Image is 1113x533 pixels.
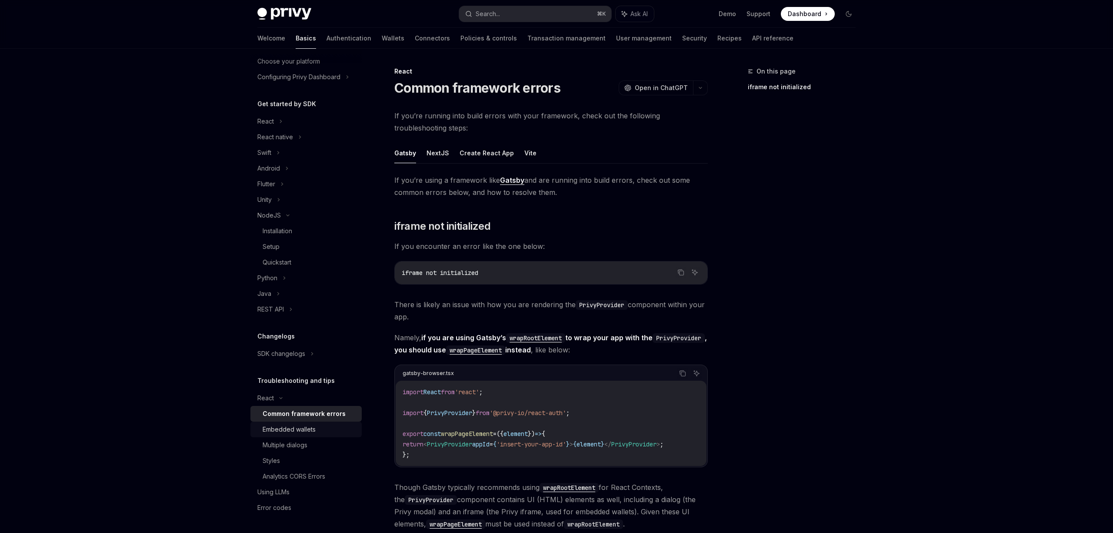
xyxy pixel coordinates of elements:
[263,440,307,450] div: Multiple dialogs
[382,28,404,49] a: Wallets
[842,7,856,21] button: Toggle dark mode
[524,143,537,163] button: Vite
[296,28,316,49] a: Basics
[263,456,280,466] div: Styles
[250,255,362,270] a: Quickstart
[426,520,485,529] code: wrapPageElement
[535,430,542,438] span: =>
[719,10,736,18] a: Demo
[250,422,362,437] a: Embedded wallets
[576,440,601,448] span: element
[250,239,362,255] a: Setup
[394,219,490,233] span: iframe not initialized
[257,210,281,221] div: NodeJS
[257,28,285,49] a: Welcome
[459,6,611,22] button: Search...⌘K
[689,267,700,278] button: Ask AI
[263,471,325,482] div: Analytics CORS Errors
[503,430,528,438] span: element
[257,503,291,513] div: Error codes
[601,440,604,448] span: }
[403,368,454,379] div: gatsby-browser.tsx
[257,349,305,359] div: SDK changelogs
[257,163,280,174] div: Android
[656,440,660,448] span: >
[675,267,686,278] button: Copy the contents from the code block
[497,440,566,448] span: 'insert-your-app-id'
[403,409,423,417] span: import
[394,110,708,134] span: If you’re running into build errors with your framework, check out the following troubleshooting ...
[257,375,335,386] h5: Troubleshooting and tips
[441,388,455,396] span: from
[403,440,423,448] span: return
[394,174,708,198] span: If you’re using a framework like and are running into build errors, check out some common errors ...
[748,80,863,94] a: iframe not initialized
[576,300,628,310] code: PrivyProvider
[682,28,707,49] a: Security
[257,179,275,189] div: Flutter
[250,223,362,239] a: Installation
[257,393,274,403] div: React
[250,484,362,500] a: Using LLMs
[781,7,835,21] a: Dashboard
[573,440,576,448] span: {
[263,226,292,236] div: Installation
[630,10,648,18] span: Ask AI
[566,409,570,417] span: ;
[394,333,707,354] strong: if you are using Gatsby’s to wrap your app with the , you should use instead
[250,500,362,516] a: Error codes
[493,440,497,448] span: {
[257,72,340,82] div: Configuring Privy Dashboard
[691,368,702,379] button: Ask AI
[635,84,688,92] span: Open in ChatGPT
[250,469,362,484] a: Analytics CORS Errors
[394,143,416,163] button: Gatsby
[460,143,514,163] button: Create React App
[250,406,362,422] a: Common framework errors
[653,333,705,343] code: PrivyProvider
[403,430,423,438] span: export
[327,28,371,49] a: Authentication
[506,333,565,343] code: wrapRootElement
[476,9,500,19] div: Search...
[423,440,427,448] span: <
[263,241,280,252] div: Setup
[506,333,565,342] a: wrapRootElement
[257,132,293,142] div: React native
[250,453,362,469] a: Styles
[402,269,478,277] span: iframe not initialized
[566,440,570,448] span: }
[476,409,490,417] span: from
[415,28,450,49] a: Connectors
[423,409,427,417] span: {
[677,368,688,379] button: Copy the contents from the code block
[446,345,505,355] code: wrapPageElement
[250,437,362,453] a: Multiple dialogs
[540,483,599,493] code: wrapRootElement
[490,440,493,448] span: =
[752,28,793,49] a: API reference
[490,409,566,417] span: '@privy-io/react-auth'
[570,440,573,448] span: >
[500,176,524,185] a: Gatsby
[455,388,479,396] span: 'react'
[528,430,535,438] span: })
[257,487,290,497] div: Using LLMs
[604,440,611,448] span: </
[472,440,490,448] span: appId
[497,430,503,438] span: ({
[257,147,271,158] div: Swift
[394,298,708,323] span: There is likely an issue with how you are rendering the component within your app.
[493,430,497,438] span: =
[479,388,483,396] span: ;
[405,495,457,505] code: PrivyProvider
[257,99,316,109] h5: Get started by SDK
[257,194,272,205] div: Unity
[426,520,485,528] a: wrapPageElement
[394,332,708,356] span: Namely, , like below:
[746,10,770,18] a: Support
[394,67,708,76] div: React
[472,409,476,417] span: }
[540,483,599,492] a: wrapRootElement
[542,430,545,438] span: {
